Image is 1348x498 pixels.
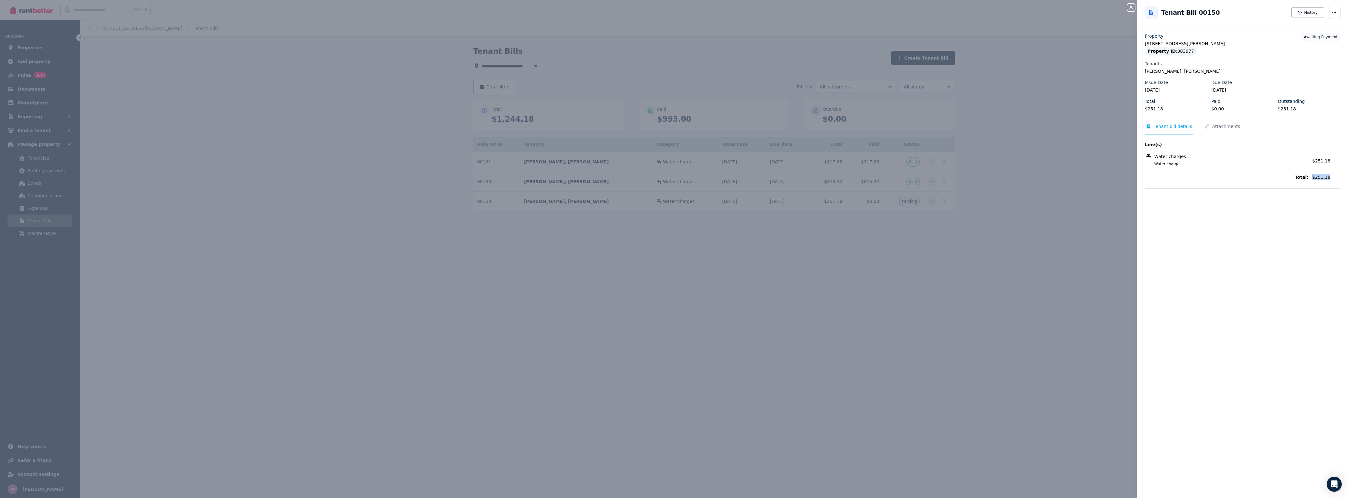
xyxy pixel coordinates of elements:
[1211,87,1274,93] legend: [DATE]
[1312,174,1340,180] span: $251.18
[1145,106,1208,112] legend: $251.18
[1278,106,1340,112] legend: $251.18
[1145,87,1208,93] legend: [DATE]
[1147,162,1309,167] span: Water charges
[1278,98,1305,104] label: Outstanding
[1145,98,1155,104] label: Total
[1145,40,1340,47] legend: [STREET_ADDRESS][PERSON_NAME]
[1211,79,1232,86] label: Due Date
[1211,106,1274,112] legend: $0.00
[1147,48,1176,54] span: Property ID
[1154,153,1186,160] span: Water charges
[1145,123,1340,135] nav: Tabs
[1211,98,1220,104] label: Paid
[1145,61,1162,67] label: Tenants
[1161,8,1220,17] h2: Tenant Bill 00150
[1145,68,1340,74] legend: [PERSON_NAME], [PERSON_NAME]
[1304,35,1338,39] span: Awaiting Payment
[1154,123,1192,130] span: Tenant bill details
[1145,33,1163,39] label: Property
[1145,47,1197,56] div: : 383977
[1312,158,1330,163] span: $251.18
[1145,79,1168,86] label: Issue Date
[1327,477,1342,492] div: Open Intercom Messenger
[1291,7,1324,18] button: History
[1212,123,1240,130] span: Attachments
[1145,141,1309,148] span: Line(s)
[1145,174,1309,180] span: Total:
